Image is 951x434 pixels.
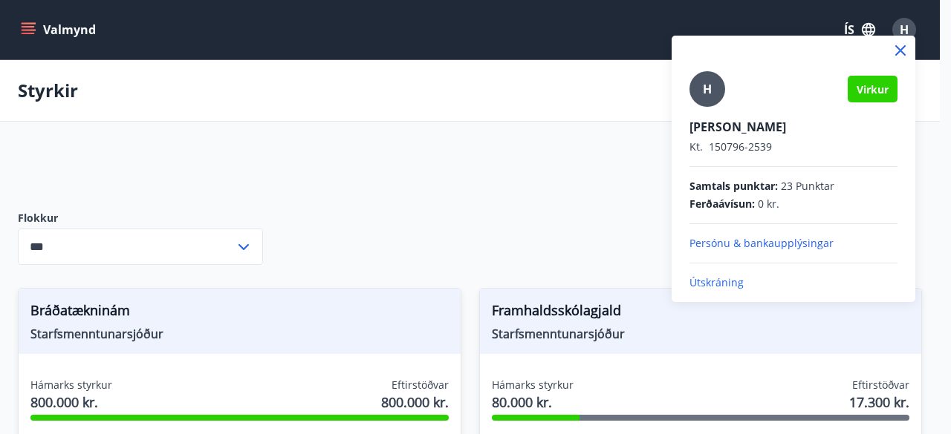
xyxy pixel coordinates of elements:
[689,139,898,154] p: 150796-2539
[689,236,898,251] p: Persónu & bankaupplýsingar
[689,179,778,194] span: Samtals punktar :
[857,82,889,96] span: Virkur
[781,179,834,194] span: 23 Punktar
[689,139,703,154] span: Kt.
[758,197,779,211] span: 0 kr.
[689,119,898,135] p: [PERSON_NAME]
[689,197,755,211] span: Ferðaávísun :
[703,81,712,97] span: H
[689,275,898,290] p: Útskráning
